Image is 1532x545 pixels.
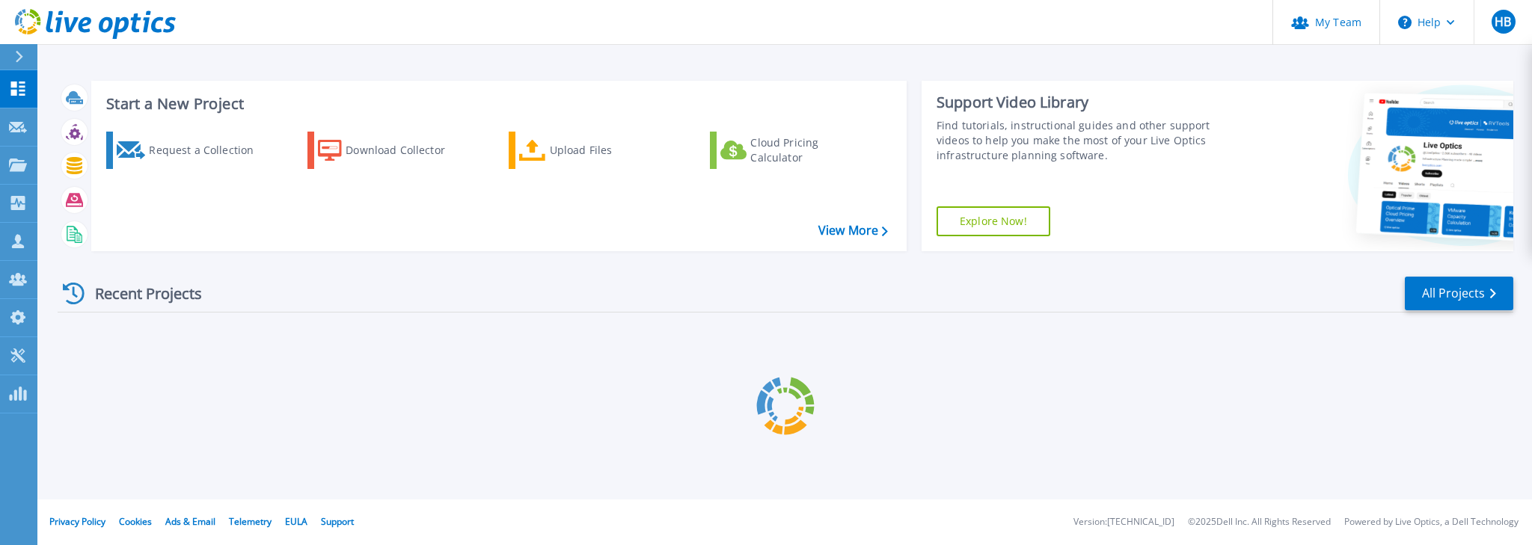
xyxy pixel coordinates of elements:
[58,275,222,312] div: Recent Projects
[229,515,272,528] a: Telemetry
[49,515,105,528] a: Privacy Policy
[119,515,152,528] a: Cookies
[1344,517,1519,527] li: Powered by Live Optics, a Dell Technology
[285,515,307,528] a: EULA
[165,515,215,528] a: Ads & Email
[937,118,1240,163] div: Find tutorials, instructional guides and other support videos to help you make the most of your L...
[321,515,354,528] a: Support
[106,132,273,169] a: Request a Collection
[149,135,269,165] div: Request a Collection
[1188,517,1331,527] li: © 2025 Dell Inc. All Rights Reserved
[509,132,675,169] a: Upload Files
[937,93,1240,112] div: Support Video Library
[750,135,870,165] div: Cloud Pricing Calculator
[1405,277,1513,310] a: All Projects
[937,206,1050,236] a: Explore Now!
[710,132,877,169] a: Cloud Pricing Calculator
[818,224,888,238] a: View More
[307,132,474,169] a: Download Collector
[346,135,465,165] div: Download Collector
[1495,16,1511,28] span: HB
[1073,517,1174,527] li: Version: [TECHNICAL_ID]
[550,135,670,165] div: Upload Files
[106,96,887,112] h3: Start a New Project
